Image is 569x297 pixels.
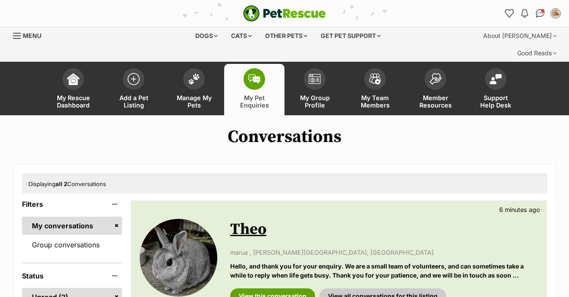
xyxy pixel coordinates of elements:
img: pet-enquiries-icon-7e3ad2cf08bfb03b45e93fb7055b45f3efa6380592205ae92323e6603595dc1f.svg [248,74,260,84]
span: My Team Members [356,94,394,109]
a: Add a Pet Listing [103,64,164,115]
div: Get pet support [315,27,387,44]
a: Support Help Desk [466,64,526,115]
a: Member Resources [405,64,466,115]
button: Notifications [518,6,531,20]
img: logo-e224e6f780fb5917bec1dbf3a21bbac754714ae5b6737aabdf751b685950b380.svg [243,5,326,22]
a: PetRescue [243,5,326,22]
a: My Rescue Dashboard [43,64,103,115]
a: My Pet Enquiries [224,64,284,115]
img: notifications-46538b983faf8c2785f20acdc204bb7945ddae34d4c08c2a6579f10ce5e182be.svg [521,9,528,18]
img: Ella Yeatman profile pic [551,9,560,18]
span: My Rescue Dashboard [54,94,93,109]
img: Theo [140,219,217,297]
img: group-profile-icon-3fa3cf56718a62981997c0bc7e787c4b2cf8bcc04b72c1350f741eb67cf2f40e.svg [309,74,321,84]
div: Dogs [189,27,224,44]
header: Status [22,272,122,280]
span: Menu [23,32,41,39]
a: My Group Profile [284,64,345,115]
p: marua , [PERSON_NAME][GEOGRAPHIC_DATA], [GEOGRAPHIC_DATA] [230,248,538,257]
span: Add a Pet Listing [114,94,153,109]
img: chat-41dd97257d64d25036548639549fe6c8038ab92f7586957e7f3b1b290dea8141.svg [536,9,545,18]
button: My account [549,6,563,20]
img: help-desk-icon-fdf02630f3aa405de69fd3d07c3f3aa587a6932b1a1747fa1d2bba05be0121f9.svg [490,74,502,84]
p: Hello, and thank you for your enquiry. We are a small team of volunteers, and can sometimes take ... [230,262,538,280]
a: Conversations [533,6,547,20]
span: Member Resources [416,94,455,109]
a: Favourites [502,6,516,20]
span: Displaying Conversations [28,180,106,187]
p: 6 minutes ago [499,205,540,214]
a: Group conversations [22,236,122,254]
a: My Team Members [345,64,405,115]
a: Menu [13,27,47,43]
header: Filters [22,200,122,208]
div: Other pets [259,27,313,44]
div: Good Reads [511,44,563,62]
span: Support Help Desk [476,94,515,109]
img: dashboard-icon-eb2f2d2d3e046f16d808141f083e7271f6b2e854fb5c12c21221c1fb7104beca.svg [67,73,79,85]
img: manage-my-pets-icon-02211641906a0b7f246fdf0571729dbe1e7629f14944591b6c1af311fb30b64b.svg [188,73,200,85]
a: My conversations [22,217,122,235]
ul: Account quick links [502,6,563,20]
strong: all 2 [56,180,67,187]
img: member-resources-icon-8e73f808a243e03378d46382f2149f9095a855e16c252ad45f914b54edf8863c.svg [429,73,441,85]
img: team-members-icon-5396bd8760b3fe7c0b43da4ab00e1e3bb1a5d9ba89233759b79545d2d3fc5d0d.svg [369,73,381,85]
img: add-pet-listing-icon-0afa8454b4691262ce3f59096e99ab1cd57d4a30225e0717b998d2c9b9846f56.svg [128,73,140,85]
a: Theo [230,220,266,239]
a: Manage My Pets [164,64,224,115]
div: About [PERSON_NAME] [477,27,563,44]
span: Manage My Pets [175,94,213,109]
div: Cats [225,27,258,44]
span: My Group Profile [295,94,334,109]
span: My Pet Enquiries [235,94,274,109]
